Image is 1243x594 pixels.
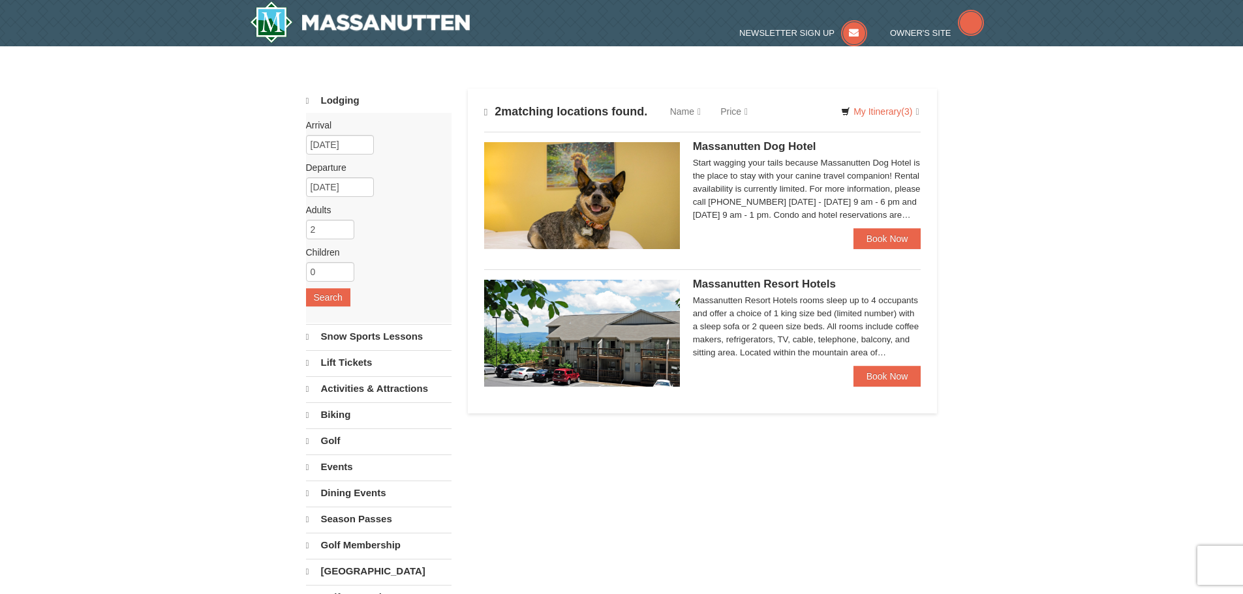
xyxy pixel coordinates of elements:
span: Massanutten Resort Hotels [693,278,836,290]
img: 19219026-1-e3b4ac8e.jpg [484,280,680,387]
a: Owner's Site [890,28,984,38]
img: Massanutten Resort Logo [250,1,470,43]
a: Name [660,98,711,125]
a: My Itinerary(3) [833,102,927,121]
span: (3) [901,106,912,117]
a: Golf Membership [306,533,452,557]
img: 27428181-5-81c892a3.jpg [484,142,680,249]
a: Newsletter Sign Up [739,28,867,38]
a: Events [306,454,452,479]
span: Newsletter Sign Up [739,28,835,38]
label: Departure [306,161,442,174]
label: Adults [306,203,442,216]
a: Book Now [853,228,921,249]
button: Search [306,288,350,306]
a: Book Now [853,366,921,387]
span: Owner's Site [890,28,951,38]
a: Activities & Attractions [306,376,452,401]
div: Massanutten Resort Hotels rooms sleep up to 4 occupants and offer a choice of 1 king size bed (li... [693,294,921,359]
a: Lodging [306,89,452,113]
span: Massanutten Dog Hotel [693,140,816,153]
a: Dining Events [306,481,452,505]
a: Season Passes [306,507,452,531]
a: Massanutten Resort [250,1,470,43]
div: Start wagging your tails because Massanutten Dog Hotel is the place to stay with your canine trav... [693,156,921,222]
a: Price [711,98,758,125]
label: Arrival [306,119,442,132]
a: Snow Sports Lessons [306,324,452,349]
a: Golf [306,428,452,453]
a: Biking [306,402,452,427]
a: [GEOGRAPHIC_DATA] [306,559,452,584]
label: Children [306,246,442,259]
a: Lift Tickets [306,350,452,375]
